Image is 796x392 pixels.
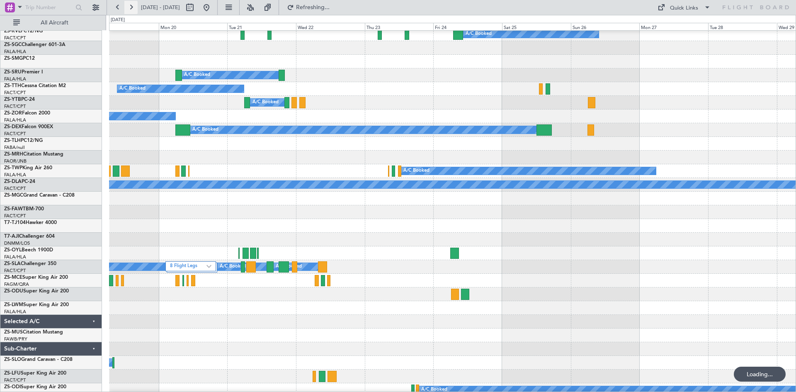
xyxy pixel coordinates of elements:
[119,83,146,95] div: A/C Booked
[4,144,25,151] a: FABA/null
[4,158,27,164] a: FAOR/JNB
[653,1,715,14] button: Quick Links
[276,261,302,273] div: A/C Booked
[403,165,430,177] div: A/C Booked
[466,28,492,40] div: A/C Booked
[192,124,218,136] div: A/C Booked
[4,248,53,253] a: ZS-OYLBeech 1900D
[4,70,43,75] a: ZS-SRUPremier I
[4,268,26,274] a: FACT/CPT
[170,263,206,270] label: 8 Flight Legs
[4,289,69,294] a: ZS-ODUSuper King Air 200
[4,302,69,307] a: ZS-LWMSuper King Air 200
[4,111,22,116] span: ZS-ZOR
[4,172,26,178] a: FALA/HLA
[4,281,29,287] a: FAGM/QRA
[365,23,434,30] div: Thu 23
[4,103,26,110] a: FACT/CPT
[90,23,159,30] div: Sun 19
[227,23,296,30] div: Tue 21
[4,254,26,260] a: FALA/HLA
[4,385,21,390] span: ZS-ODI
[4,42,66,47] a: ZS-SGCChallenger 601-3A
[4,111,50,116] a: ZS-ZORFalcon 2000
[639,23,708,30] div: Mon 27
[4,330,63,335] a: ZS-MUSCitation Mustang
[4,275,68,280] a: ZS-MCESuper King Air 200
[4,371,66,376] a: ZS-LFUSuper King Air 200
[4,138,21,143] span: ZS-TLH
[4,76,26,82] a: FALA/HLA
[22,20,87,26] span: All Aircraft
[4,97,35,102] a: ZS-YTBPC-24
[141,4,180,11] span: [DATE] - [DATE]
[4,29,21,34] span: ZS-RVL
[4,90,26,96] a: FACT/CPT
[4,240,30,246] a: DNMM/LOS
[670,4,698,12] div: Quick Links
[4,302,23,307] span: ZS-LWM
[4,56,35,61] a: ZS-SMGPC12
[4,336,27,342] a: FAWB/PRY
[4,193,75,198] a: ZS-MGCGrand Caravan - C208
[4,83,21,88] span: ZS-TTH
[184,69,210,81] div: A/C Booked
[502,23,571,30] div: Sat 25
[9,16,90,29] button: All Aircraft
[252,96,279,109] div: A/C Booked
[4,261,56,266] a: ZS-SLAChallenger 350
[4,117,26,123] a: FALA/HLA
[734,367,786,382] div: Loading...
[283,1,333,14] button: Refreshing...
[4,35,26,41] a: FACT/CPT
[4,213,26,219] a: FACT/CPT
[4,166,52,170] a: ZS-TWPKing Air 260
[4,193,23,198] span: ZS-MGC
[4,357,21,362] span: ZS-SLO
[4,29,43,34] a: ZS-RVLPC12/NG
[4,138,43,143] a: ZS-TLHPC12/NG
[4,234,55,239] a: T7-AJIChallenger 604
[4,385,66,390] a: ZS-ODISuper King Air 200
[220,261,246,273] div: A/C Booked
[4,42,22,47] span: ZS-SGC
[4,371,21,376] span: ZS-LFU
[4,179,35,184] a: ZS-DLAPC-24
[159,23,228,30] div: Mon 20
[4,207,23,212] span: ZS-FAW
[4,124,22,129] span: ZS-DEX
[4,377,26,383] a: FACT/CPT
[4,49,26,55] a: FALA/HLA
[4,220,26,225] span: T7-TJ104
[4,131,26,137] a: FACT/CPT
[4,261,21,266] span: ZS-SLA
[4,234,19,239] span: T7-AJI
[4,179,22,184] span: ZS-DLA
[708,23,777,30] div: Tue 28
[4,220,57,225] a: T7-TJ104Hawker 4000
[4,124,53,129] a: ZS-DEXFalcon 900EX
[111,17,125,24] div: [DATE]
[433,23,502,30] div: Fri 24
[4,56,23,61] span: ZS-SMG
[4,248,22,253] span: ZS-OYL
[296,23,365,30] div: Wed 22
[4,309,26,315] a: FALA/HLA
[4,207,44,212] a: ZS-FAWTBM-700
[4,330,23,335] span: ZS-MUS
[4,185,26,192] a: FACT/CPT
[4,152,23,157] span: ZS-MRH
[4,83,66,88] a: ZS-TTHCessna Citation M2
[4,152,63,157] a: ZS-MRHCitation Mustang
[4,275,22,280] span: ZS-MCE
[4,70,22,75] span: ZS-SRU
[206,265,211,268] img: arrow-gray.svg
[296,5,330,10] span: Refreshing...
[4,97,21,102] span: ZS-YTB
[4,357,73,362] a: ZS-SLOGrand Caravan - C208
[4,166,22,170] span: ZS-TWP
[25,1,73,14] input: Trip Number
[571,23,640,30] div: Sun 26
[4,289,23,294] span: ZS-ODU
